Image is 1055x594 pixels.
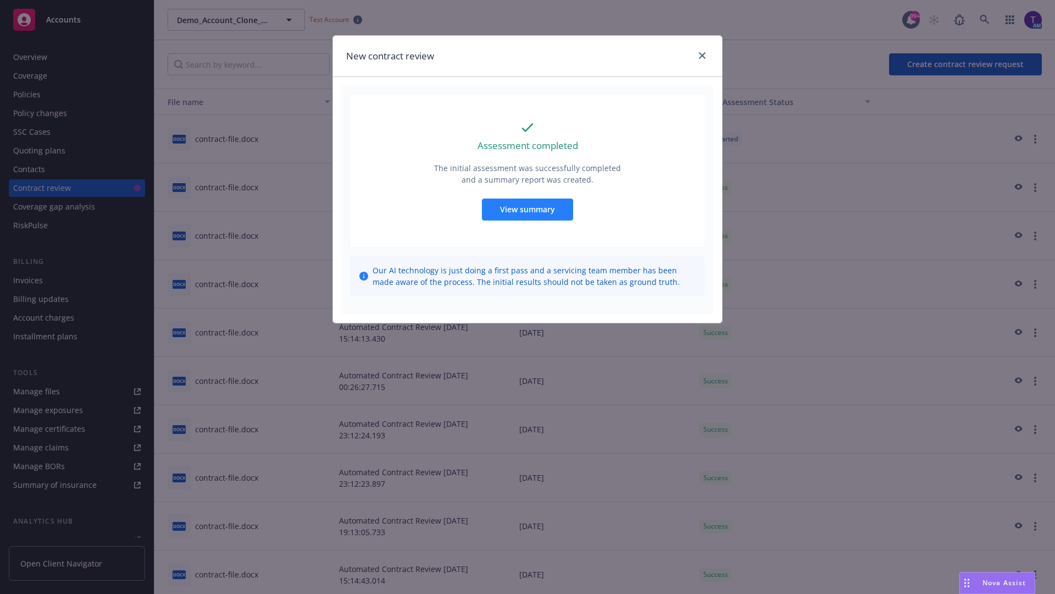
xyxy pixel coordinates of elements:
h1: New contract review [346,49,434,63]
p: The initial assessment was successfully completed and a summary report was created. [433,162,622,185]
button: Nova Assist [959,572,1035,594]
p: Assessment completed [477,139,578,153]
div: Drag to move [960,573,974,593]
a: close [696,49,709,62]
span: View summary [500,204,555,215]
button: View summary [482,199,573,221]
span: Our AI technology is just doing a first pass and a servicing team member has been made aware of t... [373,265,696,288]
span: Nova Assist [982,578,1026,587]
